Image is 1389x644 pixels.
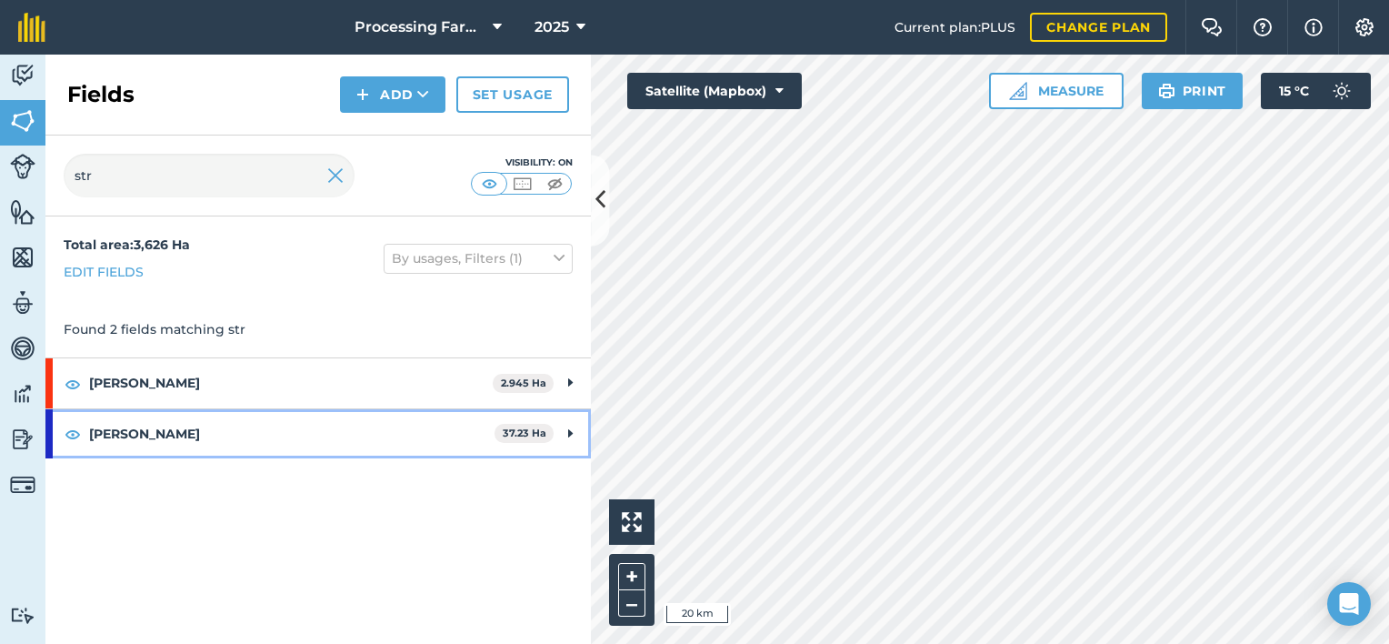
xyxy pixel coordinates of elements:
[355,16,485,38] span: Processing Farms
[10,426,35,453] img: svg+xml;base64,PD94bWwgdmVyc2lvbj0iMS4wIiBlbmNvZGluZz0idXRmLTgiPz4KPCEtLSBHZW5lcmF0b3I6IEFkb2JlIE...
[511,175,534,193] img: svg+xml;base64,PHN2ZyB4bWxucz0iaHR0cDovL3d3dy53My5vcmcvMjAwMC9zdmciIHdpZHRoPSI1MCIgaGVpZ2h0PSI0MC...
[45,409,591,458] div: [PERSON_NAME]37.23 Ha
[1324,73,1360,109] img: svg+xml;base64,PD94bWwgdmVyc2lvbj0iMS4wIiBlbmNvZGluZz0idXRmLTgiPz4KPCEtLSBHZW5lcmF0b3I6IEFkb2JlIE...
[1252,18,1274,36] img: A question mark icon
[10,289,35,317] img: svg+xml;base64,PD94bWwgdmVyc2lvbj0iMS4wIiBlbmNvZGluZz0idXRmLTgiPz4KPCEtLSBHZW5lcmF0b3I6IEFkb2JlIE...
[65,373,81,395] img: svg+xml;base64,PHN2ZyB4bWxucz0iaHR0cDovL3d3dy53My5vcmcvMjAwMC9zdmciIHdpZHRoPSIxOCIgaGVpZ2h0PSIyNC...
[10,198,35,226] img: svg+xml;base64,PHN2ZyB4bWxucz0iaHR0cDovL3d3dy53My5vcmcvMjAwMC9zdmciIHdpZHRoPSI1NiIgaGVpZ2h0PSI2MC...
[471,156,573,170] div: Visibility: On
[10,154,35,179] img: svg+xml;base64,PD94bWwgdmVyc2lvbj0iMS4wIiBlbmNvZGluZz0idXRmLTgiPz4KPCEtLSBHZW5lcmF0b3I6IEFkb2JlIE...
[327,165,344,186] img: svg+xml;base64,PHN2ZyB4bWxucz0iaHR0cDovL3d3dy53My5vcmcvMjAwMC9zdmciIHdpZHRoPSIyMiIgaGVpZ2h0PSIzMC...
[384,244,573,273] button: By usages, Filters (1)
[1327,582,1371,626] div: Open Intercom Messenger
[64,262,144,282] a: Edit fields
[340,76,445,113] button: Add
[627,73,802,109] button: Satellite (Mapbox)
[10,244,35,271] img: svg+xml;base64,PHN2ZyB4bWxucz0iaHR0cDovL3d3dy53My5vcmcvMjAwMC9zdmciIHdpZHRoPSI1NiIgaGVpZ2h0PSI2MC...
[535,16,569,38] span: 2025
[1201,18,1223,36] img: Two speech bubbles overlapping with the left bubble in the forefront
[356,84,369,106] img: svg+xml;base64,PHN2ZyB4bWxucz0iaHR0cDovL3d3dy53My5vcmcvMjAwMC9zdmciIHdpZHRoPSIxNCIgaGVpZ2h0PSIyNC...
[1142,73,1244,109] button: Print
[89,358,493,408] strong: [PERSON_NAME]
[503,427,546,439] strong: 37.23 Ha
[10,380,35,408] img: svg+xml;base64,PD94bWwgdmVyc2lvbj0iMS4wIiBlbmNvZGluZz0idXRmLTgiPz4KPCEtLSBHZW5lcmF0b3I6IEFkb2JlIE...
[622,512,642,532] img: Four arrows, one pointing top left, one top right, one bottom right and the last bottom left
[64,154,355,197] input: Search
[1304,16,1323,38] img: svg+xml;base64,PHN2ZyB4bWxucz0iaHR0cDovL3d3dy53My5vcmcvMjAwMC9zdmciIHdpZHRoPSIxNyIgaGVpZ2h0PSIxNy...
[501,377,546,389] strong: 2.945 Ha
[45,358,591,408] div: [PERSON_NAME]2.945 Ha
[65,423,81,445] img: svg+xml;base64,PHN2ZyB4bWxucz0iaHR0cDovL3d3dy53My5vcmcvMjAwMC9zdmciIHdpZHRoPSIxOCIgaGVpZ2h0PSIyNC...
[64,236,190,253] strong: Total area : 3,626 Ha
[544,175,566,193] img: svg+xml;base64,PHN2ZyB4bWxucz0iaHR0cDovL3d3dy53My5vcmcvMjAwMC9zdmciIHdpZHRoPSI1MCIgaGVpZ2h0PSI0MC...
[1158,80,1175,102] img: svg+xml;base64,PHN2ZyB4bWxucz0iaHR0cDovL3d3dy53My5vcmcvMjAwMC9zdmciIHdpZHRoPSIxOSIgaGVpZ2h0PSIyNC...
[1279,73,1309,109] span: 15 ° C
[618,590,645,617] button: –
[10,107,35,135] img: svg+xml;base64,PHN2ZyB4bWxucz0iaHR0cDovL3d3dy53My5vcmcvMjAwMC9zdmciIHdpZHRoPSI1NiIgaGVpZ2h0PSI2MC...
[1261,73,1371,109] button: 15 °C
[618,563,645,590] button: +
[478,175,501,193] img: svg+xml;base64,PHN2ZyB4bWxucz0iaHR0cDovL3d3dy53My5vcmcvMjAwMC9zdmciIHdpZHRoPSI1MCIgaGVpZ2h0PSI0MC...
[1009,82,1027,100] img: Ruler icon
[10,335,35,362] img: svg+xml;base64,PD94bWwgdmVyc2lvbj0iMS4wIiBlbmNvZGluZz0idXRmLTgiPz4KPCEtLSBHZW5lcmF0b3I6IEFkb2JlIE...
[894,17,1015,37] span: Current plan : PLUS
[67,80,135,109] h2: Fields
[18,13,45,42] img: fieldmargin Logo
[10,607,35,624] img: svg+xml;base64,PD94bWwgdmVyc2lvbj0iMS4wIiBlbmNvZGluZz0idXRmLTgiPz4KPCEtLSBHZW5lcmF0b3I6IEFkb2JlIE...
[1354,18,1375,36] img: A cog icon
[89,409,495,458] strong: [PERSON_NAME]
[10,472,35,498] img: svg+xml;base64,PD94bWwgdmVyc2lvbj0iMS4wIiBlbmNvZGluZz0idXRmLTgiPz4KPCEtLSBHZW5lcmF0b3I6IEFkb2JlIE...
[456,76,569,113] a: Set usage
[45,301,591,357] div: Found 2 fields matching str
[10,62,35,89] img: svg+xml;base64,PD94bWwgdmVyc2lvbj0iMS4wIiBlbmNvZGluZz0idXRmLTgiPz4KPCEtLSBHZW5lcmF0b3I6IEFkb2JlIE...
[1030,13,1167,42] a: Change plan
[989,73,1124,109] button: Measure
